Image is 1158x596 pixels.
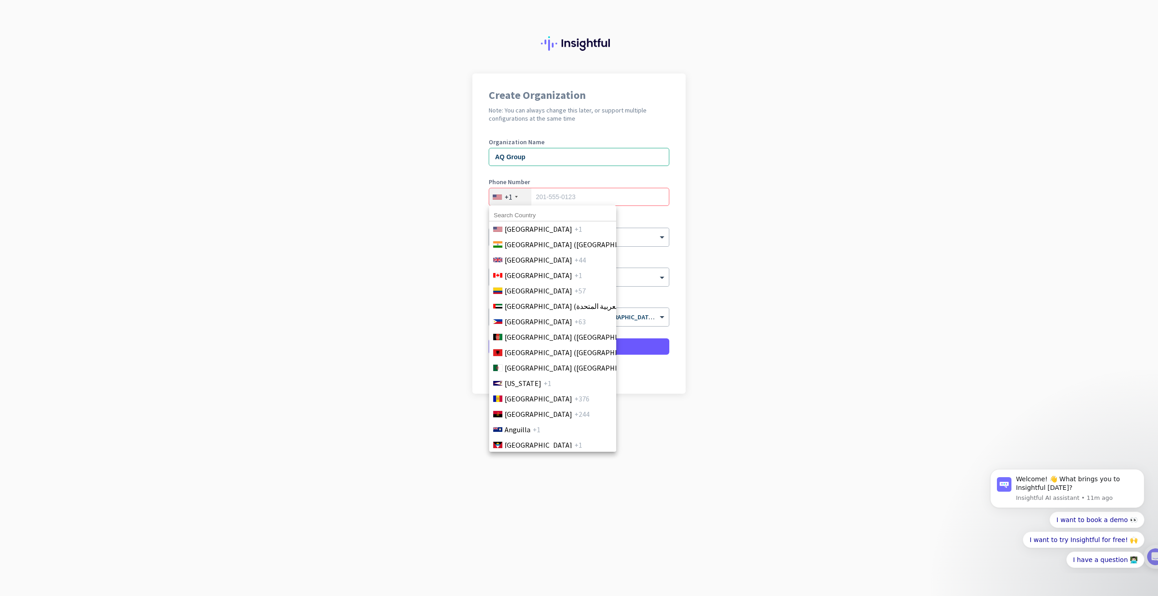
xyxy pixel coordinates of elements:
[489,210,616,221] input: Search Country
[505,440,572,450] span: [GEOGRAPHIC_DATA]
[505,301,648,312] span: [GEOGRAPHIC_DATA] (‫الإمارات العربية المتحدة‬‎)
[574,224,582,234] span: +1
[574,440,582,450] span: +1
[574,393,589,404] span: +376
[574,254,586,265] span: +44
[505,378,541,389] span: [US_STATE]
[574,316,586,327] span: +63
[533,424,540,435] span: +1
[505,332,646,342] span: [GEOGRAPHIC_DATA] (‫[GEOGRAPHIC_DATA]‬‎)
[505,409,572,420] span: [GEOGRAPHIC_DATA]
[505,270,572,281] span: [GEOGRAPHIC_DATA]
[505,285,572,296] span: [GEOGRAPHIC_DATA]
[574,409,589,420] span: +244
[976,461,1158,573] iframe: Intercom notifications message
[505,393,572,404] span: [GEOGRAPHIC_DATA]
[505,362,646,373] span: [GEOGRAPHIC_DATA] (‫[GEOGRAPHIC_DATA]‬‎)
[505,424,530,435] span: Anguilla
[505,254,572,265] span: [GEOGRAPHIC_DATA]
[574,270,582,281] span: +1
[505,347,646,358] span: [GEOGRAPHIC_DATA] ([GEOGRAPHIC_DATA])
[505,224,572,234] span: [GEOGRAPHIC_DATA]
[505,239,646,250] span: [GEOGRAPHIC_DATA] ([GEOGRAPHIC_DATA])
[505,316,572,327] span: [GEOGRAPHIC_DATA]
[574,285,586,296] span: +57
[544,378,551,389] span: +1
